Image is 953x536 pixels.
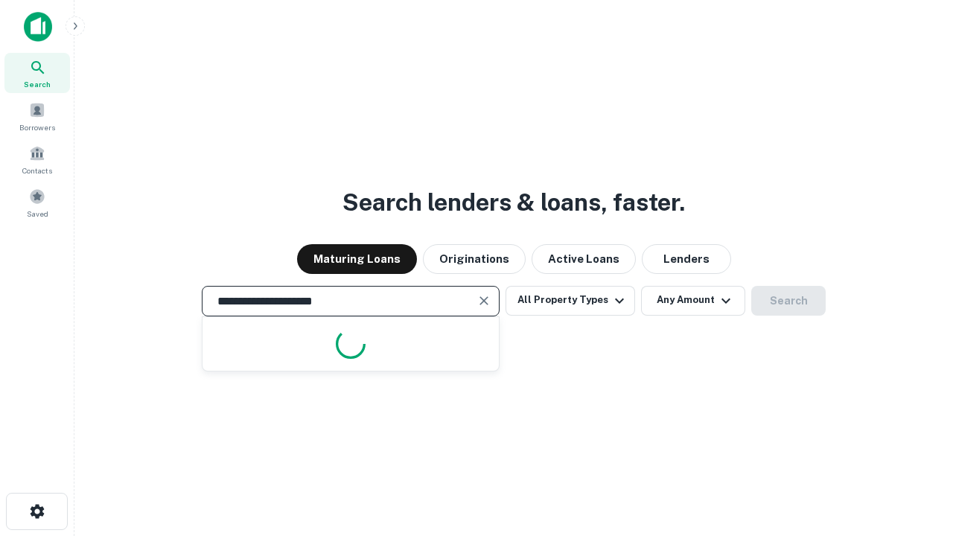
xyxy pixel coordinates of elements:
[27,208,48,220] span: Saved
[641,286,745,316] button: Any Amount
[4,96,70,136] a: Borrowers
[423,244,526,274] button: Originations
[4,53,70,93] a: Search
[642,244,731,274] button: Lenders
[342,185,685,220] h3: Search lenders & loans, faster.
[297,244,417,274] button: Maturing Loans
[474,290,494,311] button: Clear
[22,165,52,176] span: Contacts
[4,139,70,179] a: Contacts
[4,182,70,223] a: Saved
[24,78,51,90] span: Search
[24,12,52,42] img: capitalize-icon.png
[506,286,635,316] button: All Property Types
[879,417,953,488] iframe: Chat Widget
[532,244,636,274] button: Active Loans
[19,121,55,133] span: Borrowers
